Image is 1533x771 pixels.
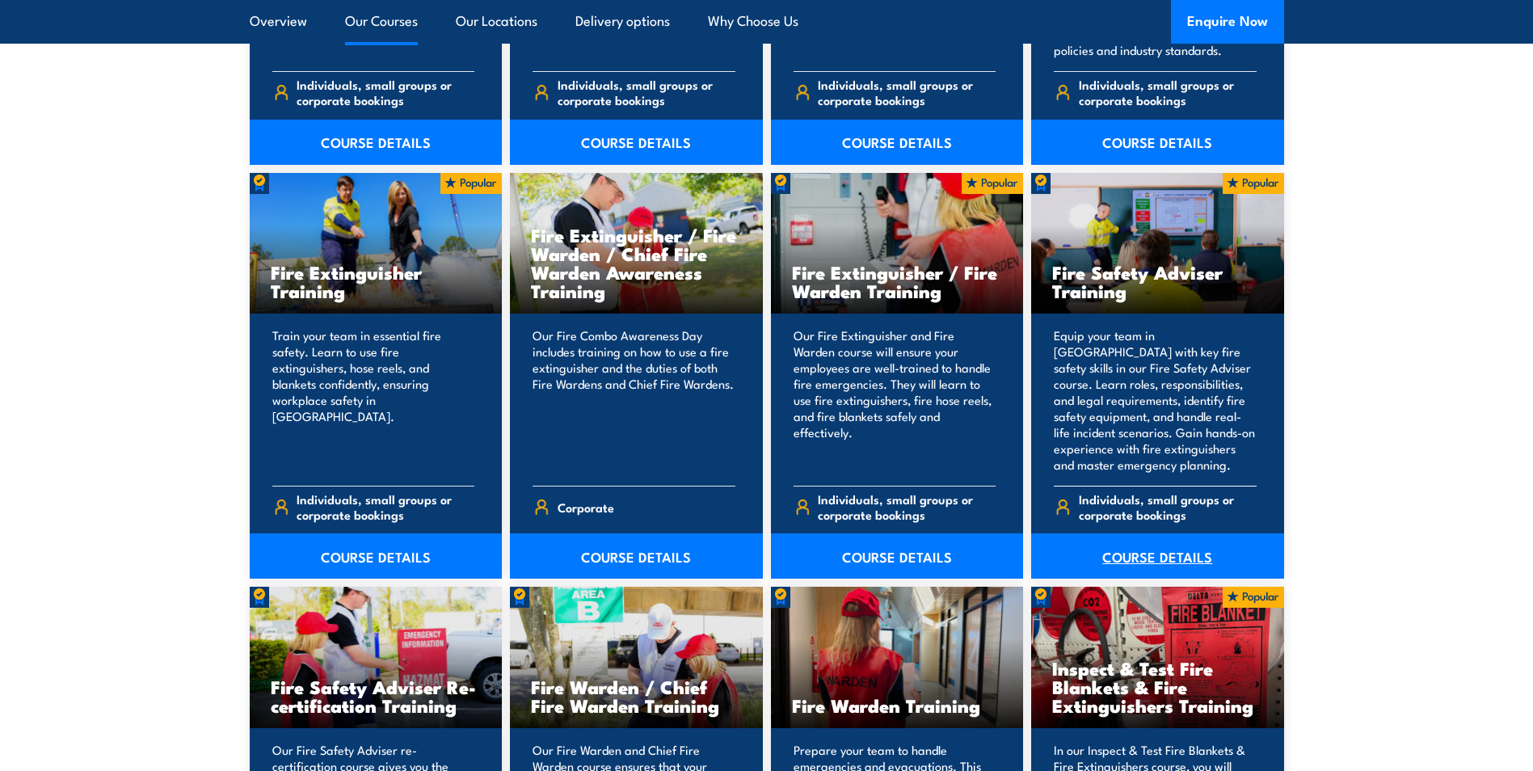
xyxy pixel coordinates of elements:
[558,77,735,107] span: Individuals, small groups or corporate bookings
[1054,327,1257,473] p: Equip your team in [GEOGRAPHIC_DATA] with key fire safety skills in our Fire Safety Adviser cours...
[818,491,996,522] span: Individuals, small groups or corporate bookings
[1031,533,1284,579] a: COURSE DETAILS
[297,491,474,522] span: Individuals, small groups or corporate bookings
[1079,77,1257,107] span: Individuals, small groups or corporate bookings
[1031,120,1284,165] a: COURSE DETAILS
[533,327,735,473] p: Our Fire Combo Awareness Day includes training on how to use a fire extinguisher and the duties o...
[531,677,742,714] h3: Fire Warden / Chief Fire Warden Training
[792,696,1003,714] h3: Fire Warden Training
[531,225,742,300] h3: Fire Extinguisher / Fire Warden / Chief Fire Warden Awareness Training
[771,533,1024,579] a: COURSE DETAILS
[1052,263,1263,300] h3: Fire Safety Adviser Training
[271,677,482,714] h3: Fire Safety Adviser Re-certification Training
[558,495,614,520] span: Corporate
[297,77,474,107] span: Individuals, small groups or corporate bookings
[271,263,482,300] h3: Fire Extinguisher Training
[818,77,996,107] span: Individuals, small groups or corporate bookings
[250,120,503,165] a: COURSE DETAILS
[510,533,763,579] a: COURSE DETAILS
[794,327,996,473] p: Our Fire Extinguisher and Fire Warden course will ensure your employees are well-trained to handl...
[250,533,503,579] a: COURSE DETAILS
[1079,491,1257,522] span: Individuals, small groups or corporate bookings
[792,263,1003,300] h3: Fire Extinguisher / Fire Warden Training
[510,120,763,165] a: COURSE DETAILS
[771,120,1024,165] a: COURSE DETAILS
[272,327,475,473] p: Train your team in essential fire safety. Learn to use fire extinguishers, hose reels, and blanke...
[1052,659,1263,714] h3: Inspect & Test Fire Blankets & Fire Extinguishers Training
